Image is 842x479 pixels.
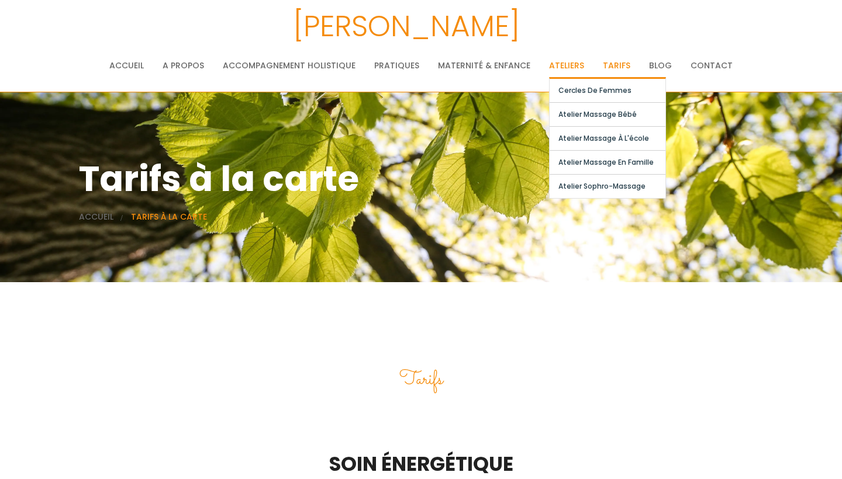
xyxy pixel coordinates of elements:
[79,151,763,207] h1: Tarifs à la carte
[550,103,665,126] a: Atelier massage bébé
[550,175,665,198] a: Atelier Sophro-Massage
[691,54,733,77] a: Contact
[549,54,584,77] a: Ateliers
[550,79,665,102] a: Cercles de femmes
[649,54,672,77] a: Blog
[79,364,763,395] h3: Tarifs
[550,127,665,150] a: Atelier massage à l'école
[374,54,419,77] a: Pratiques
[223,54,356,77] a: Accompagnement holistique
[438,54,530,77] a: Maternité & Enfance
[32,3,781,50] h3: [PERSON_NAME]
[163,54,204,77] a: A propos
[79,211,113,223] a: Accueil
[131,210,207,224] li: Tarifs à la carte
[603,54,630,77] a: Tarifs
[550,151,665,174] a: Atelier massage en famille
[109,54,144,77] a: Accueil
